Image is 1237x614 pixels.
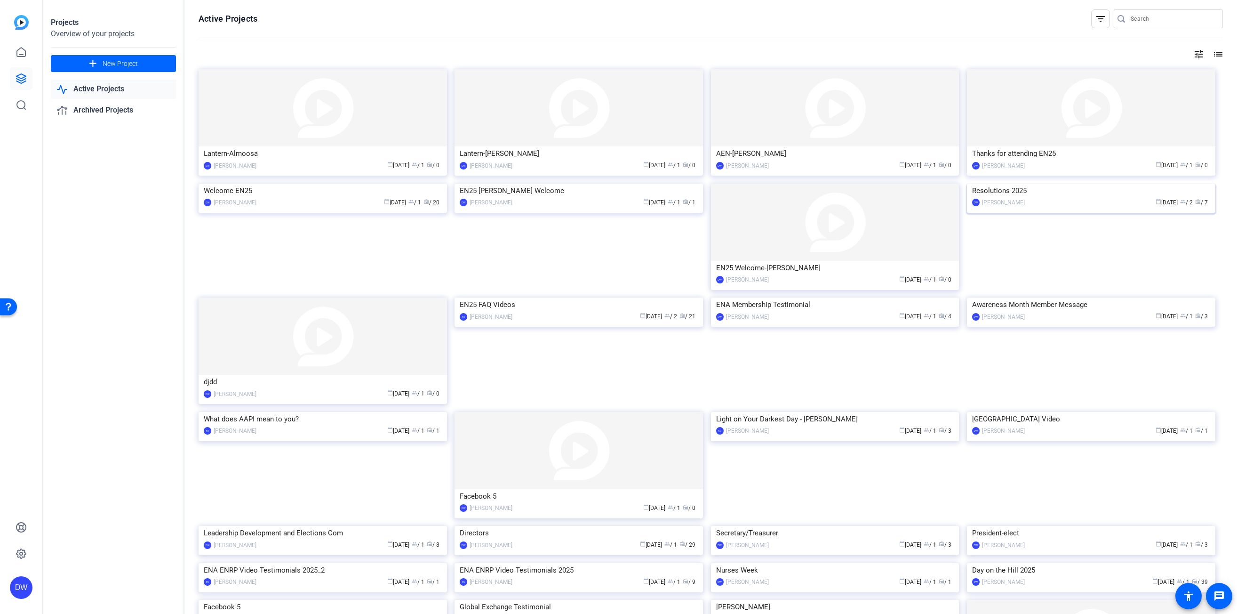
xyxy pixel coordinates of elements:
[924,162,929,167] span: group
[204,541,211,549] div: DW
[1180,428,1193,434] span: / 1
[1180,199,1186,204] span: group
[1195,313,1208,320] span: / 3
[204,390,211,398] div: DW
[664,313,677,320] span: / 2
[939,427,944,433] span: radio
[460,162,467,170] div: DW
[427,390,439,397] span: / 0
[214,161,256,170] div: [PERSON_NAME]
[683,578,688,584] span: radio
[939,578,944,584] span: radio
[640,541,662,548] span: [DATE]
[103,59,138,69] span: New Project
[899,313,921,320] span: [DATE]
[683,199,695,206] span: / 1
[1192,578,1197,584] span: radio
[1195,313,1201,318] span: radio
[643,162,665,169] span: [DATE]
[199,13,257,24] h1: Active Projects
[1156,541,1161,547] span: calendar_today
[1131,13,1215,24] input: Search
[214,389,256,399] div: [PERSON_NAME]
[427,541,432,547] span: radio
[679,313,695,320] span: / 21
[668,578,673,584] span: group
[460,600,698,614] div: Global Exchange Testimonial
[214,198,256,207] div: [PERSON_NAME]
[427,578,432,584] span: radio
[1195,162,1201,167] span: radio
[924,276,936,283] span: / 1
[972,146,1210,161] div: Thanks for attending EN25
[204,427,211,435] div: KV
[643,505,665,511] span: [DATE]
[939,162,944,167] span: radio
[899,276,905,282] span: calendar_today
[924,578,929,584] span: group
[899,579,921,585] span: [DATE]
[1156,199,1178,206] span: [DATE]
[412,162,417,167] span: group
[726,312,769,322] div: [PERSON_NAME]
[1156,428,1178,434] span: [DATE]
[460,541,467,549] div: DW
[460,578,467,586] div: KV
[982,577,1025,587] div: [PERSON_NAME]
[924,276,929,282] span: group
[1177,579,1189,585] span: / 1
[408,199,414,204] span: group
[1156,313,1161,318] span: calendar_today
[1195,427,1201,433] span: radio
[982,541,1025,550] div: [PERSON_NAME]
[716,276,724,283] div: DW
[939,428,951,434] span: / 3
[716,313,724,321] div: DW
[716,578,724,586] div: DW
[643,504,649,510] span: calendar_today
[387,578,393,584] span: calendar_today
[664,541,670,547] span: group
[51,28,176,40] div: Overview of your projects
[51,101,176,120] a: Archived Projects
[679,541,695,548] span: / 29
[387,162,409,169] span: [DATE]
[683,504,688,510] span: radio
[470,198,512,207] div: [PERSON_NAME]
[972,184,1210,198] div: Resolutions 2025
[924,427,929,433] span: group
[716,146,954,161] div: AEN-[PERSON_NAME]
[384,199,406,206] span: [DATE]
[939,313,951,320] span: / 4
[412,390,417,396] span: group
[640,313,646,318] span: calendar_today
[387,541,409,548] span: [DATE]
[716,526,954,540] div: Secretary/Treasurer
[387,541,393,547] span: calendar_today
[683,199,688,204] span: radio
[204,199,211,206] div: DW
[640,313,662,320] span: [DATE]
[643,162,649,167] span: calendar_today
[412,428,424,434] span: / 1
[643,578,649,584] span: calendar_today
[1152,578,1158,584] span: calendar_today
[726,426,769,436] div: [PERSON_NAME]
[1180,162,1193,169] span: / 1
[924,541,936,548] span: / 1
[1195,428,1208,434] span: / 1
[1195,541,1201,547] span: radio
[939,313,944,318] span: radio
[214,541,256,550] div: [PERSON_NAME]
[899,427,905,433] span: calendar_today
[664,313,670,318] span: group
[643,579,665,585] span: [DATE]
[1180,313,1193,320] span: / 1
[679,541,685,547] span: radio
[982,161,1025,170] div: [PERSON_NAME]
[716,427,724,435] div: KV
[423,199,439,206] span: / 20
[924,428,936,434] span: / 1
[214,426,256,436] div: [PERSON_NAME]
[204,162,211,170] div: DW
